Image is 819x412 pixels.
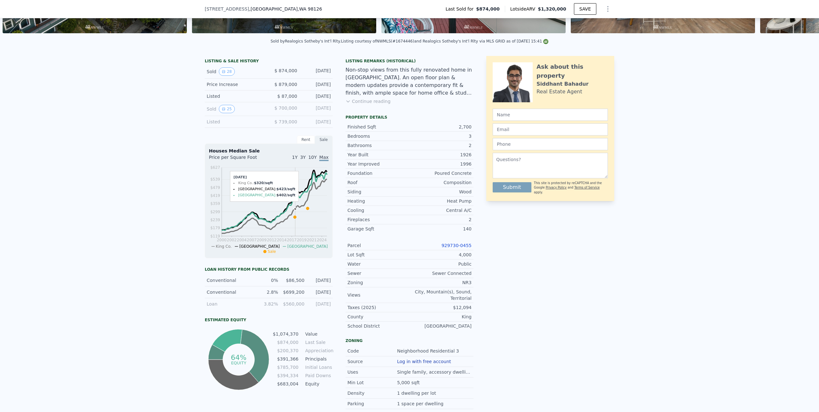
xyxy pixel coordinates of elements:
[304,380,333,387] td: Equity
[441,243,472,248] a: 929730-0455
[210,218,220,222] tspan: $239
[304,355,333,362] td: Principals
[397,379,421,386] div: 5,000 sqft
[216,244,232,249] span: King Co.
[409,270,472,276] div: Sewer Connected
[538,6,566,12] span: $1,320,000
[347,179,409,186] div: Roof
[207,93,264,99] div: Listed
[347,124,409,130] div: Finished Sqft
[297,238,307,242] tspan: 2019
[274,105,297,111] span: $ 700,000
[307,238,317,242] tspan: 2021
[308,301,331,307] div: [DATE]
[409,289,472,301] div: City, Mountain(s), Sound, Territorial
[347,261,409,267] div: Water
[210,226,220,230] tspan: $179
[231,360,246,365] tspan: equity
[304,372,333,379] td: Paid Downs
[409,142,472,149] div: 2
[297,136,315,144] div: Rent
[210,165,220,170] tspan: $627
[409,261,472,267] div: Public
[476,6,500,12] span: $874,000
[409,179,472,186] div: Composition
[282,277,304,284] div: $86,500
[287,238,297,242] tspan: 2017
[546,186,567,189] a: Privacy Policy
[409,152,472,158] div: 1926
[341,39,549,43] div: Listing courtesy of NWMLS (#1674446) and Realogics Sotheby's Int'l Rlty via MLS GRID as of [DATE]...
[273,355,299,362] td: $391,366
[397,359,451,364] button: Log in with free account
[317,238,327,242] tspan: 2024
[347,161,409,167] div: Year Improved
[205,267,333,272] div: Loan history from public records
[210,201,220,206] tspan: $359
[574,186,600,189] a: Terms of Service
[302,105,331,113] div: [DATE]
[268,249,276,254] span: Sale
[346,338,473,343] div: Zoning
[537,62,608,80] div: Ask about this property
[249,6,322,12] span: , [GEOGRAPHIC_DATA]
[274,68,297,73] span: $ 874,000
[347,142,409,149] div: Bathrooms
[574,3,596,15] button: SAVE
[346,98,391,105] button: Continue reading
[601,3,614,15] button: Show Options
[347,198,409,204] div: Heating
[534,181,608,195] div: This site is protected by reCAPTCHA and the Google and apply.
[347,152,409,158] div: Year Built
[409,161,472,167] div: 1996
[347,379,397,386] div: Min Lot
[273,330,299,338] td: $1,074,370
[493,138,608,150] input: Phone
[347,369,397,375] div: Uses
[267,238,277,242] tspan: 2012
[302,119,331,125] div: [DATE]
[302,93,331,99] div: [DATE]
[210,177,220,182] tspan: $539
[209,154,269,164] div: Price per Square Foot
[210,185,220,190] tspan: $479
[315,136,333,144] div: Sale
[304,347,333,354] td: Appreciation
[277,94,297,99] span: $ 87,000
[346,66,473,97] div: Non-stop views from this fully renovated home in [GEOGRAPHIC_DATA]. An open floor plan & modern u...
[239,244,280,249] span: [GEOGRAPHIC_DATA]
[292,155,298,160] span: 1Y
[409,252,472,258] div: 4,000
[219,67,235,76] button: View historical data
[207,105,264,113] div: Sold
[273,339,299,346] td: $874,000
[346,58,473,64] div: Listing Remarks (Historical)
[347,226,409,232] div: Garage Sqft
[247,238,257,242] tspan: 2007
[207,67,264,76] div: Sold
[308,289,331,295] div: [DATE]
[256,289,278,295] div: 2.8%
[347,358,397,365] div: Source
[207,289,252,295] div: Conventional
[347,189,409,195] div: Siding
[347,216,409,223] div: Fireplaces
[397,369,472,375] div: Single family, accessory dwellings.
[397,390,437,396] div: 1 dwelling per lot
[273,364,299,371] td: $785,700
[205,58,333,65] div: LISTING & SALE HISTORY
[537,88,582,96] div: Real Estate Agent
[409,304,472,311] div: $12,094
[210,193,220,198] tspan: $419
[493,109,608,121] input: Name
[397,400,445,407] div: 1 space per dwelling
[319,155,329,161] span: Max
[347,207,409,214] div: Cooling
[347,390,397,396] div: Density
[347,292,409,298] div: Views
[257,238,267,242] tspan: 2009
[304,339,333,346] td: Last Sale
[207,301,252,307] div: Loan
[304,330,333,338] td: Value
[304,364,333,371] td: Initial Loans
